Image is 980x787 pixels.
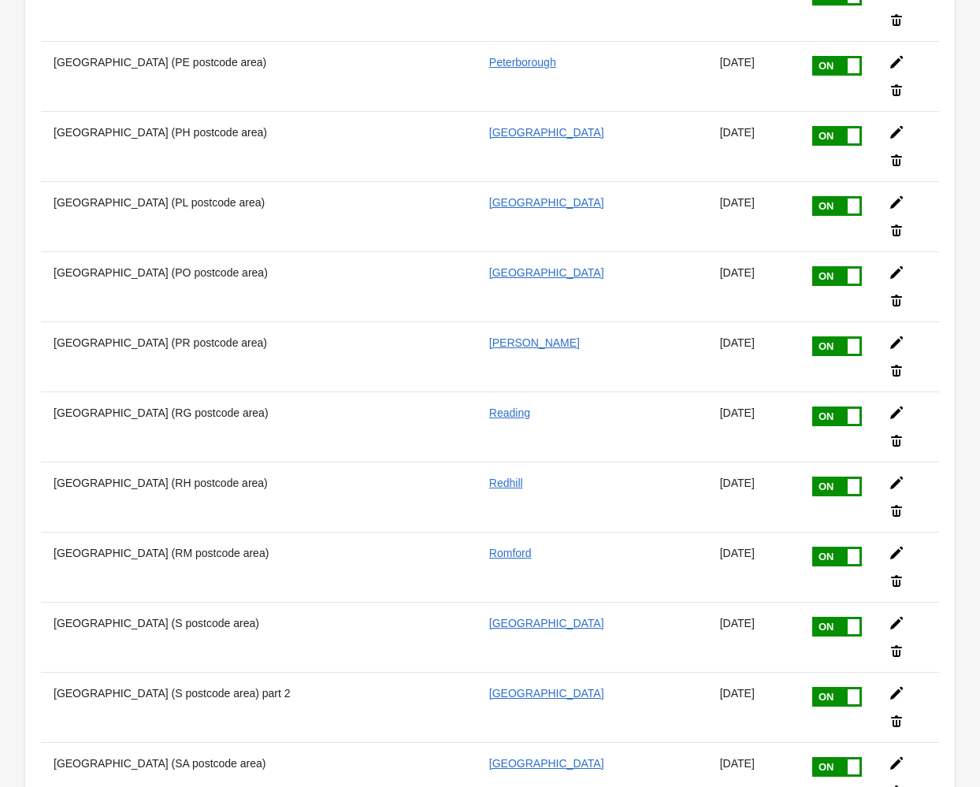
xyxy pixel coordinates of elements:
a: [GEOGRAPHIC_DATA] [489,266,604,279]
a: Redhill [489,477,523,489]
a: [PERSON_NAME] [489,336,580,349]
th: [GEOGRAPHIC_DATA] (PO postcode area) [41,251,336,321]
a: [GEOGRAPHIC_DATA] [489,126,604,139]
td: [DATE] [707,41,798,111]
td: [DATE] [707,602,798,672]
td: [DATE] [707,181,798,251]
a: Romford [489,547,532,559]
a: [GEOGRAPHIC_DATA] [489,196,604,209]
td: [DATE] [707,251,798,321]
th: [GEOGRAPHIC_DATA] (PL postcode area) [41,181,336,251]
td: [DATE] [707,321,798,392]
th: [GEOGRAPHIC_DATA] (RG postcode area) [41,392,336,462]
a: [GEOGRAPHIC_DATA] [489,687,604,700]
a: Peterborough [489,56,556,69]
td: [DATE] [707,111,798,181]
th: [GEOGRAPHIC_DATA] (S postcode area) part 2 [41,672,336,742]
th: [GEOGRAPHIC_DATA] (PR postcode area) [41,321,336,392]
a: [GEOGRAPHIC_DATA] [489,757,604,770]
th: [GEOGRAPHIC_DATA] (RM postcode area) [41,532,336,602]
th: [GEOGRAPHIC_DATA] (PE postcode area) [41,41,336,111]
td: [DATE] [707,392,798,462]
th: [GEOGRAPHIC_DATA] (S postcode area) [41,602,336,672]
a: [GEOGRAPHIC_DATA] [489,617,604,629]
th: [GEOGRAPHIC_DATA] (RH postcode area) [41,462,336,532]
th: [GEOGRAPHIC_DATA] (PH postcode area) [41,111,336,181]
a: Reading [489,406,530,419]
td: [DATE] [707,672,798,742]
td: [DATE] [707,532,798,602]
td: [DATE] [707,462,798,532]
